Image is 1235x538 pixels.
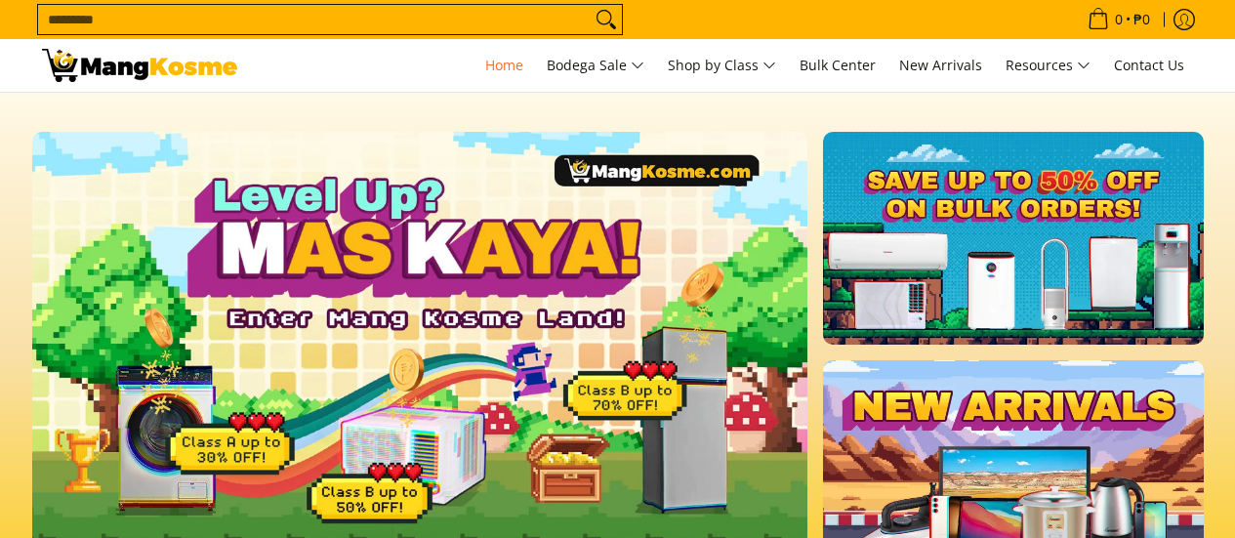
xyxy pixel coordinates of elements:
span: Shop by Class [668,54,776,78]
a: New Arrivals [889,39,992,92]
a: Home [475,39,533,92]
nav: Main Menu [257,39,1194,92]
a: Resources [996,39,1100,92]
a: Bulk Center [790,39,885,92]
a: Contact Us [1104,39,1194,92]
a: Bodega Sale [537,39,654,92]
span: Resources [1006,54,1091,78]
span: Bodega Sale [547,54,644,78]
span: ₱0 [1131,13,1153,26]
span: • [1082,9,1156,30]
span: Contact Us [1114,56,1184,74]
span: Home [485,56,523,74]
img: Mang Kosme: Your Home Appliances Warehouse Sale Partner! [42,49,237,82]
a: Shop by Class [658,39,786,92]
span: 0 [1112,13,1126,26]
span: New Arrivals [899,56,982,74]
button: Search [591,5,622,34]
span: Bulk Center [800,56,876,74]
